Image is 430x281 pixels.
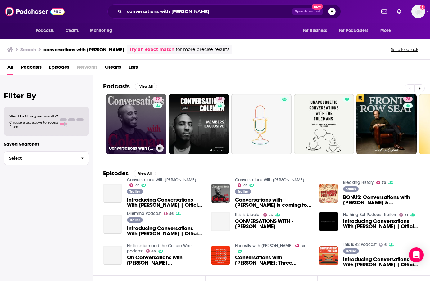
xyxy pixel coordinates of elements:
[169,94,229,154] a: 48
[235,255,312,265] span: Conversations with [PERSON_NAME]: Three Hostages Families Disagree on How to Get Their Loved Ones...
[90,26,112,35] span: Monitoring
[411,5,425,18] span: Logged in as shcarlos
[103,83,130,90] h2: Podcasts
[124,7,292,16] input: Search podcasts, credits, & more...
[235,219,312,229] span: CONVERSATIONS WITH - [PERSON_NAME]
[4,151,89,165] button: Select
[235,177,304,183] a: Conversations With Coleman
[394,6,404,17] a: Show notifications dropdown
[235,219,312,229] a: CONVERSATIONS WITH - Monica A. Coleman
[176,46,229,53] span: for more precise results
[343,219,420,229] span: Introducing Conversations With [PERSON_NAME] | Official Podcast Trailer (via Conversations With [...
[379,6,389,17] a: Show notifications dropdown
[129,62,138,75] a: Lists
[376,25,399,37] button: open menu
[319,184,338,203] img: BONUS: Conversations with Coleman & Bari Weiss
[346,249,356,253] span: Trailer
[127,197,204,208] span: Introducing Conversations With [PERSON_NAME] | Official Podcast Trailer
[49,62,69,75] a: Episodes
[356,94,417,154] a: 78
[21,62,42,75] a: Podcasts
[77,62,97,75] span: Networks
[339,26,369,35] span: For Podcasters
[164,212,174,215] a: 56
[103,170,156,177] a: EpisodesView All
[86,25,120,37] button: open menu
[389,47,420,52] button: Send feedback
[346,187,356,191] span: Bonus
[36,26,54,35] span: Podcasts
[127,197,204,208] a: Introducing Conversations With Coleman | Official Podcast Trailer
[61,25,83,37] a: Charts
[263,213,273,217] a: 53
[343,257,420,267] a: Introducing Conversations With Coleman | Official Podcast Trailer
[343,242,377,247] a: This Is 42 Podcast
[343,180,374,185] a: Breaking History
[135,184,139,187] span: 72
[319,212,338,231] a: Introducing Conversations With Coleman | Official Podcast Trailer (via Conversations With Coleman)
[103,184,122,203] a: Introducing Conversations With Coleman | Official Podcast Trailer
[238,190,248,193] span: Trailer
[129,46,174,53] a: Try an exact match
[103,215,122,234] a: Introducing Conversations With Coleman | Official Podcast Trailer
[235,197,312,208] a: Conversations with Coleman is coming to The Free Press!
[129,190,140,193] span: Trailer
[127,226,204,236] a: Introducing Conversations With Coleman | Official Podcast Trailer
[103,170,129,177] h2: Episodes
[211,184,230,203] img: Conversations with Coleman is coming to The Free Press!
[103,83,157,90] a: PodcastsView All
[319,246,338,265] img: Introducing Conversations With Coleman | Official Podcast Trailer
[127,255,204,265] a: On Conversations with Coleman (Hughes)
[380,26,391,35] span: More
[127,243,192,254] a: Nationalism and the Culture Wars podcast
[384,243,387,246] span: 6
[411,5,425,18] img: User Profile
[5,6,65,17] img: Podchaser - Follow, Share and Rate Podcasts
[295,10,320,13] span: Open Advanced
[109,146,154,151] h3: Conversations With [PERSON_NAME]
[382,181,386,184] span: 70
[215,97,225,102] a: 48
[211,246,230,265] img: Conversations with Coleman: Three Hostages Families Disagree on How to Get Their Loved Ones Home
[156,96,160,102] span: 72
[235,243,293,248] a: Honestly with Bari Weiss
[409,247,424,262] div: Open Intercom Messenger
[106,94,166,154] a: 72Conversations With [PERSON_NAME]
[211,212,230,231] a: CONVERSATIONS WITH - Monica A. Coleman
[292,8,323,15] button: Open AdvancedNew
[127,226,204,236] span: Introducing Conversations With [PERSON_NAME] | Official Podcast Trailer
[129,183,139,187] a: 72
[7,62,13,75] a: All
[135,83,157,90] button: View All
[4,156,76,160] span: Select
[134,170,156,177] button: View All
[235,255,312,265] a: Conversations with Coleman: Three Hostages Families Disagree on How to Get Their Loved Ones Home
[169,212,174,215] span: 56
[238,183,247,187] a: 72
[31,25,62,37] button: open menu
[343,195,420,205] span: BONUS: Conversations with [PERSON_NAME] & [PERSON_NAME]
[406,96,410,102] span: 78
[107,4,341,19] div: Search podcasts, credits, & more...
[127,255,204,265] span: On Conversations with [PERSON_NAME] ([PERSON_NAME])
[301,245,305,247] span: 80
[127,177,196,183] a: Conversations With Coleman
[399,213,408,217] a: 31
[4,91,89,100] h2: Filter By
[4,141,89,147] p: Saved Searches
[43,47,124,52] h3: conversations with [PERSON_NAME]
[303,26,327,35] span: For Business
[105,62,121,75] a: Credits
[312,4,323,10] span: New
[20,47,36,52] h3: Search
[343,257,420,267] span: Introducing Conversations With [PERSON_NAME] | Official Podcast Trailer
[343,195,420,205] a: BONUS: Conversations with Coleman & Bari Weiss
